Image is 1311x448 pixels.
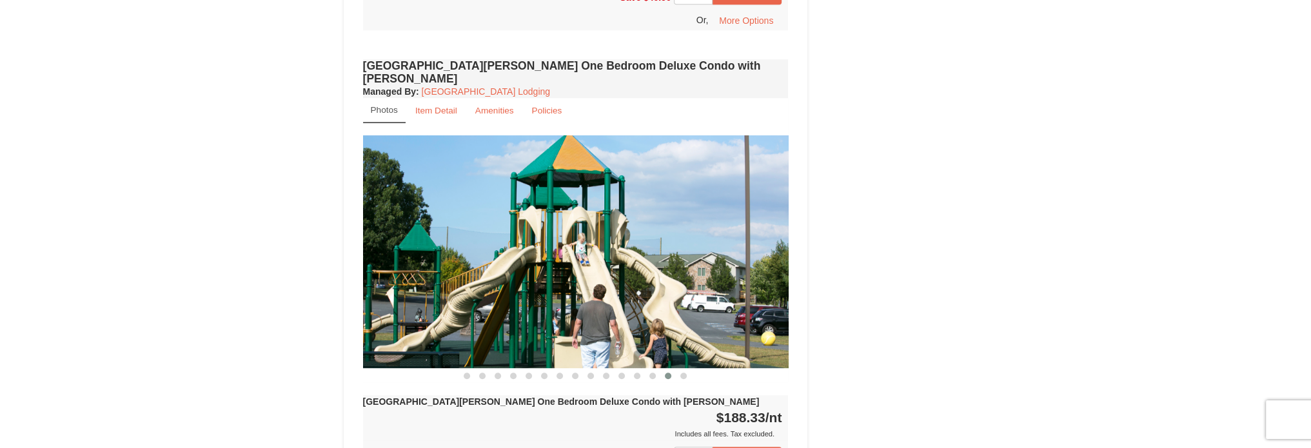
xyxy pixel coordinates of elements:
span: Or, [696,15,709,25]
span: Managed By [363,86,416,97]
h4: [GEOGRAPHIC_DATA][PERSON_NAME] One Bedroom Deluxe Condo with [PERSON_NAME] [363,59,789,85]
button: More Options [711,11,782,30]
a: [GEOGRAPHIC_DATA] Lodging [422,86,550,97]
strong: [GEOGRAPHIC_DATA][PERSON_NAME] One Bedroom Deluxe Condo with [PERSON_NAME] [363,396,760,407]
a: Photos [363,98,406,123]
a: Policies [523,98,570,123]
img: 18876286-135-50e40ab8.jpg [363,135,789,368]
a: Item Detail [407,98,466,123]
small: Item Detail [415,106,457,115]
strong: $188.33 [716,410,782,425]
span: /nt [765,410,782,425]
small: Policies [531,106,562,115]
a: Amenities [467,98,522,123]
strong: : [363,86,419,97]
div: Includes all fees. Tax excluded. [363,427,782,440]
small: Photos [371,105,398,115]
small: Amenities [475,106,514,115]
